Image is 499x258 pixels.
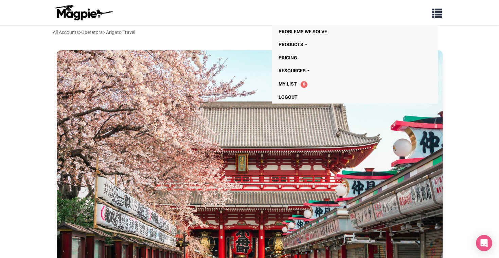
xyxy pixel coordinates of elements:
[279,77,353,91] a: My List 0
[301,81,307,88] span: 0
[53,4,114,21] img: logo-ab69f6fb50320c5b225c76a69d11143b.png
[53,29,135,36] div: > > Arigato Travel
[279,38,353,51] a: Products
[279,81,297,87] span: My List
[476,235,492,251] div: Open Intercom Messenger
[279,64,353,77] a: Resources
[279,25,353,38] a: Problems we solve
[81,30,103,35] a: Operators
[279,51,353,64] a: Pricing
[279,91,353,104] a: Logout
[53,30,79,35] a: All Accounts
